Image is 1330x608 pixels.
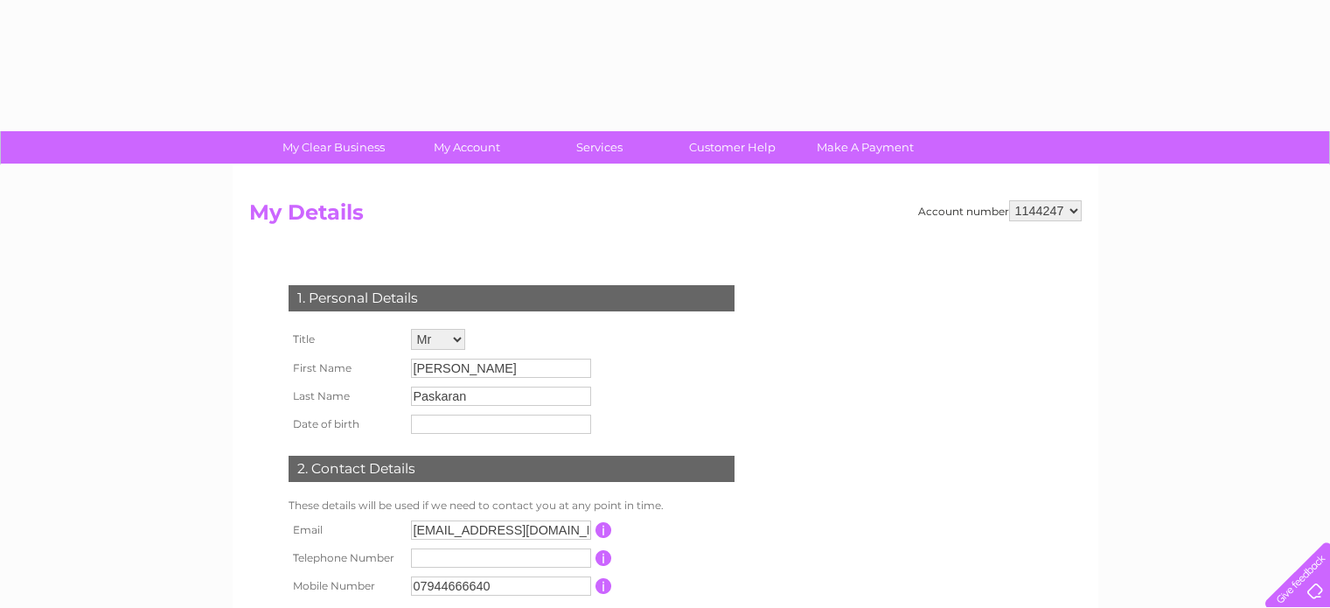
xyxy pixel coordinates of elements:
input: Information [595,522,612,538]
a: Make A Payment [793,131,937,164]
th: Mobile Number [284,572,407,600]
div: Account number [918,200,1082,221]
input: Information [595,578,612,594]
td: These details will be used if we need to contact you at any point in time. [284,495,739,516]
h2: My Details [249,200,1082,234]
th: Title [284,325,407,354]
th: Email [284,516,407,544]
a: My Clear Business [261,131,406,164]
th: Telephone Number [284,544,407,572]
a: Services [527,131,672,164]
th: Date of birth [284,410,407,438]
div: 2. Contact Details [289,456,735,482]
input: Information [595,550,612,566]
th: First Name [284,354,407,382]
div: 1. Personal Details [289,285,735,311]
a: My Account [394,131,539,164]
a: Customer Help [660,131,804,164]
th: Last Name [284,382,407,410]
